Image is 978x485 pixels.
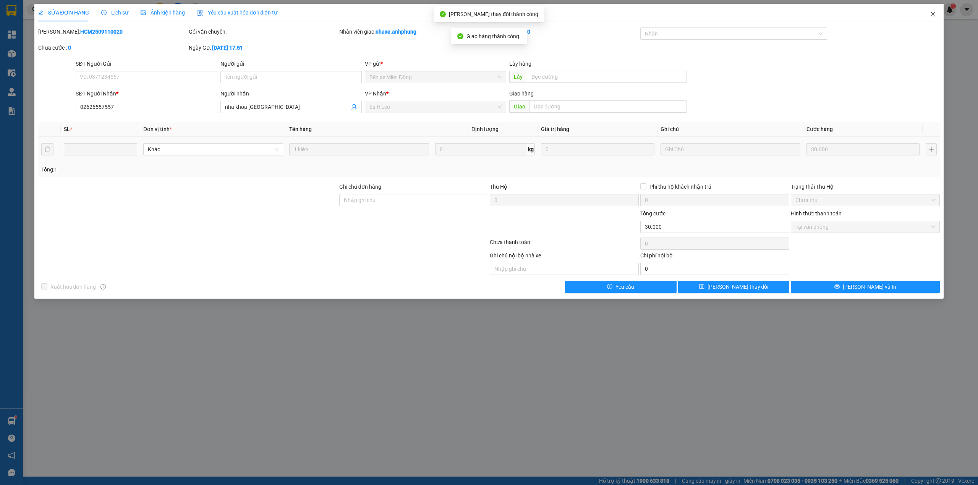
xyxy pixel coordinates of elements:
span: Phí thu hộ khách nhận trả [646,183,714,191]
span: Cước hàng [806,126,833,132]
span: Yêu cầu xuất hóa đơn điện tử [197,10,278,16]
span: user-add [351,104,357,110]
span: Giao hàng thành công. [466,33,521,39]
span: Ea H'Leo [369,101,502,113]
div: Ghi chú nội bộ nhà xe [490,251,639,263]
span: kg [527,143,535,155]
button: exclamation-circleYêu cầu [565,281,677,293]
span: Thu Hộ [490,184,507,190]
span: Ảnh kiện hàng [141,10,185,16]
span: Chưa thu [795,194,935,206]
span: Lịch sử [101,10,128,16]
div: Cước rồi : [490,27,639,36]
input: Nhập ghi chú [490,263,639,275]
span: Định lượng [471,126,499,132]
span: Yêu cầu [615,283,634,291]
span: Tại văn phòng [795,221,935,233]
input: Ghi Chú [661,143,800,155]
span: Lấy hàng [509,61,531,67]
span: Giao [509,100,529,113]
span: SL [64,126,70,132]
span: Tên hàng [289,126,312,132]
span: Giao hàng [509,91,534,97]
span: Xuất hóa đơn hàng [47,283,99,291]
span: Giá trị hàng [541,126,569,132]
div: Tổng: 1 [41,165,377,174]
span: check-circle [440,11,446,17]
button: delete [41,143,53,155]
th: Ghi chú [657,122,803,137]
input: Ghi chú đơn hàng [339,194,488,206]
span: exclamation-circle [607,284,612,290]
input: Dọc đường [529,100,687,113]
div: VP gửi [365,60,506,68]
span: Lấy [509,71,527,83]
input: Dọc đường [527,71,687,83]
b: 0 [68,45,71,51]
span: save [699,284,704,290]
span: close [930,11,936,17]
span: SỬA ĐƠN HÀNG [38,10,89,16]
span: [PERSON_NAME] thay đổi [708,283,769,291]
div: Ngày GD: [189,44,338,52]
div: Người nhận [220,89,362,98]
img: icon [197,10,203,16]
b: nhaxe.anhphung [376,29,416,35]
span: printer [834,284,840,290]
span: Đơn vị tính [143,126,172,132]
span: VP Nhận [365,91,386,97]
input: VD: Bàn, Ghế [289,143,429,155]
div: SĐT Người Nhận [76,89,217,98]
span: Khác [148,144,279,155]
b: HCM2509110020 [80,29,123,35]
div: SĐT Người Gửi [76,60,217,68]
div: Chưa cước : [38,44,187,52]
span: edit [38,10,44,15]
div: Chưa thanh toán [489,238,640,251]
span: clock-circle [101,10,107,15]
span: check-circle [457,33,463,39]
div: Gói vận chuyển: [189,27,338,36]
div: [PERSON_NAME]: [38,27,187,36]
span: [PERSON_NAME] thay đổi thành công [449,11,538,17]
label: Ghi chú đơn hàng [339,184,381,190]
b: [DATE] 17:51 [212,45,243,51]
div: Trạng thái Thu Hộ [791,183,940,191]
span: Tổng cước [640,210,665,217]
input: 0 [806,143,920,155]
div: Người gửi [220,60,362,68]
button: printer[PERSON_NAME] và In [791,281,940,293]
input: 0 [541,143,654,155]
button: save[PERSON_NAME] thay đổi [678,281,790,293]
div: Nhân viên giao: [339,27,488,36]
span: picture [141,10,146,15]
span: [PERSON_NAME] và In [843,283,896,291]
button: plus [926,143,937,155]
label: Hình thức thanh toán [791,210,842,217]
div: Chi phí nội bộ [640,251,789,263]
button: Close [922,4,944,25]
span: Bến xe Miền Đông [369,71,502,83]
span: info-circle [100,284,106,289]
